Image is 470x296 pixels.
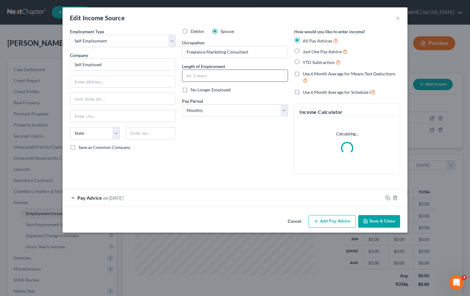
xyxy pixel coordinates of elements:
button: × [396,14,400,22]
label: Occupation [182,39,205,46]
span: Use 6 Month Average for Schedule I [303,90,371,95]
span: Company [70,53,88,58]
button: Add Pay Advice [309,215,356,228]
span: Employment Type [70,29,104,34]
button: Save & Close [358,215,400,228]
input: Search company by name... [70,58,176,71]
span: YTD Subtraction [303,60,335,65]
div: Edit Income Source [70,14,125,22]
span: All Pay Advices [303,38,332,43]
span: on [DATE] [103,195,123,201]
span: Just One Pay Advice [303,49,342,54]
label: How would you like to enter income? [294,28,365,35]
input: Unit, Suite, etc... [70,93,176,105]
input: Enter address... [70,76,176,88]
span: Pay Period [182,98,203,104]
button: Cancel [283,216,306,228]
span: 3 [462,275,467,280]
input: -- [182,46,288,58]
iframe: Intercom live chat [449,275,464,290]
h5: Income Calculator [299,108,395,116]
span: Debtor [191,29,205,34]
span: Use 6 Month Average for Means Test Deductions [303,71,395,76]
input: Enter city... [70,110,176,122]
span: Spouse [221,29,234,34]
span: Pay Advice [77,195,102,201]
input: ex: 2 years [182,70,288,82]
p: Calculating... [299,131,395,137]
label: Length of Employment [182,63,225,70]
span: No Longer Employed [191,87,231,92]
input: Enter zip... [126,127,176,139]
span: Save as Common Company [79,145,130,150]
